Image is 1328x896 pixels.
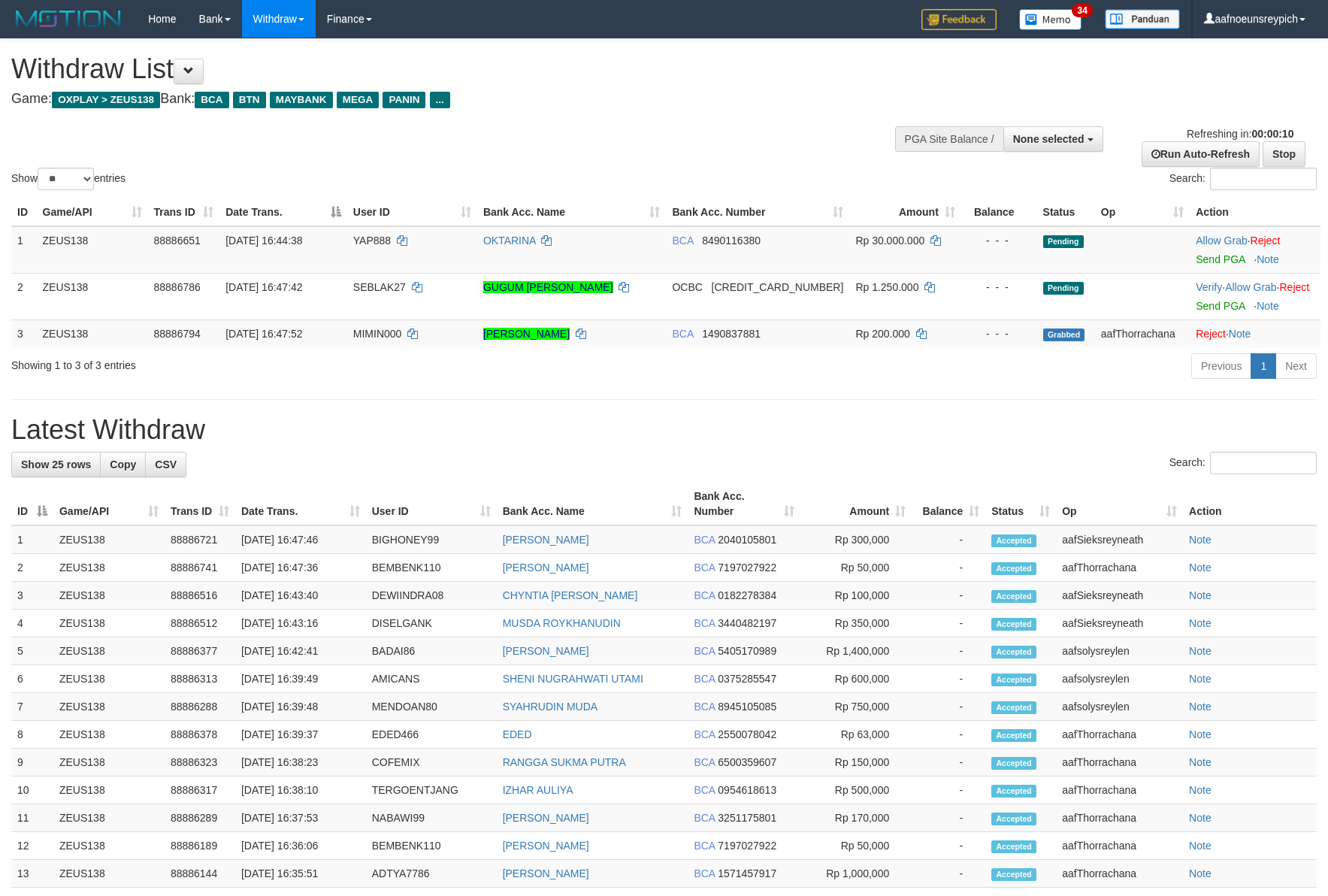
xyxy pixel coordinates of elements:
span: 34 [1072,4,1092,17]
td: - [912,554,985,582]
th: Game/API: activate to sort column ascending [37,198,148,226]
td: aafThorrachana [1056,776,1183,804]
td: 88886721 [165,525,235,554]
th: ID: activate to sort column descending [11,483,53,525]
td: MENDOAN80 [366,693,497,721]
td: [DATE] 16:38:23 [235,749,366,776]
span: 88886786 [154,281,201,293]
th: Balance [961,198,1037,226]
a: OKTARINA [483,235,536,247]
div: - - - [967,280,1031,295]
td: ZEUS138 [53,693,165,721]
a: [PERSON_NAME] [503,534,589,546]
span: None selected [1013,133,1084,145]
td: 9 [11,749,53,776]
th: Bank Acc. Number: activate to sort column ascending [688,483,800,525]
span: Copy 0954618613 to clipboard [718,784,776,796]
td: ZEUS138 [53,749,165,776]
td: Rp 100,000 [800,582,912,610]
span: Copy 1490837881 to clipboard [702,328,761,340]
td: Rp 170,000 [800,804,912,832]
td: TERGOENTJANG [366,776,497,804]
a: [PERSON_NAME] [503,812,589,824]
span: YAP888 [353,235,391,247]
td: - [912,749,985,776]
span: BCA [694,812,715,824]
td: Rp 300,000 [800,525,912,554]
td: 3 [11,582,53,610]
div: Showing 1 to 3 of 3 entries [11,352,542,373]
td: [DATE] 16:39:49 [235,665,366,693]
td: Rp 600,000 [800,665,912,693]
a: Note [1189,784,1212,796]
td: [DATE] 16:47:46 [235,525,366,554]
div: - - - [967,326,1031,341]
td: aafThorrachana [1095,319,1190,347]
td: 88886741 [165,554,235,582]
td: 11 [11,804,53,832]
td: Rp 1,000,000 [800,860,912,888]
td: 88886378 [165,721,235,749]
td: 88886288 [165,693,235,721]
a: Note [1189,867,1212,879]
th: Action [1190,198,1320,226]
td: - [912,525,985,554]
a: Note [1189,617,1212,629]
td: ZEUS138 [37,319,148,347]
td: aafThorrachana [1056,832,1183,860]
td: - [912,776,985,804]
th: Op: activate to sort column ascending [1095,198,1190,226]
th: Game/API: activate to sort column ascending [53,483,165,525]
a: [PERSON_NAME] [503,840,589,852]
a: Allow Grab [1225,281,1276,293]
td: - [912,721,985,749]
span: OCBC [672,281,702,293]
img: panduan.png [1105,9,1180,29]
th: Trans ID: activate to sort column ascending [165,483,235,525]
span: Copy 0375285547 to clipboard [718,673,776,685]
td: aafThorrachana [1056,804,1183,832]
span: BCA [694,756,715,768]
span: Copy 3440482197 to clipboard [718,617,776,629]
a: Next [1275,353,1317,379]
a: Note [1189,562,1212,574]
span: Copy 6500359607 to clipboard [718,756,776,768]
span: [DATE] 16:47:52 [225,328,302,340]
div: PGA Site Balance / [895,126,1003,152]
td: 88886512 [165,610,235,637]
td: 88886317 [165,776,235,804]
input: Search: [1210,452,1317,474]
td: aafThorrachana [1056,721,1183,749]
a: Allow Grab [1196,235,1247,247]
a: CHYNTIA [PERSON_NAME] [503,589,638,601]
a: Note [1189,589,1212,601]
td: Rp 500,000 [800,776,912,804]
span: Copy 7197027922 to clipboard [718,840,776,852]
span: BCA [694,701,715,713]
span: Copy 0182278384 to clipboard [718,589,776,601]
td: · [1190,226,1320,274]
button: None selected [1003,126,1103,152]
span: BCA [694,673,715,685]
td: - [912,693,985,721]
span: Copy 1571457917 to clipboard [718,867,776,879]
td: 7 [11,693,53,721]
span: 88886651 [154,235,201,247]
a: [PERSON_NAME] [503,867,589,879]
td: · [1190,319,1320,347]
td: ZEUS138 [53,525,165,554]
td: 6 [11,665,53,693]
a: Note [1189,728,1212,740]
td: 2 [11,554,53,582]
td: - [912,832,985,860]
span: Accepted [991,590,1036,603]
a: Note [1189,701,1212,713]
span: Copy 2550078042 to clipboard [718,728,776,740]
span: Copy 8490116380 to clipboard [702,235,761,247]
td: 5 [11,637,53,665]
label: Show entries [11,168,126,190]
a: Reject [1280,281,1310,293]
td: 13 [11,860,53,888]
td: [DATE] 16:35:51 [235,860,366,888]
span: MEGA [337,92,380,108]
